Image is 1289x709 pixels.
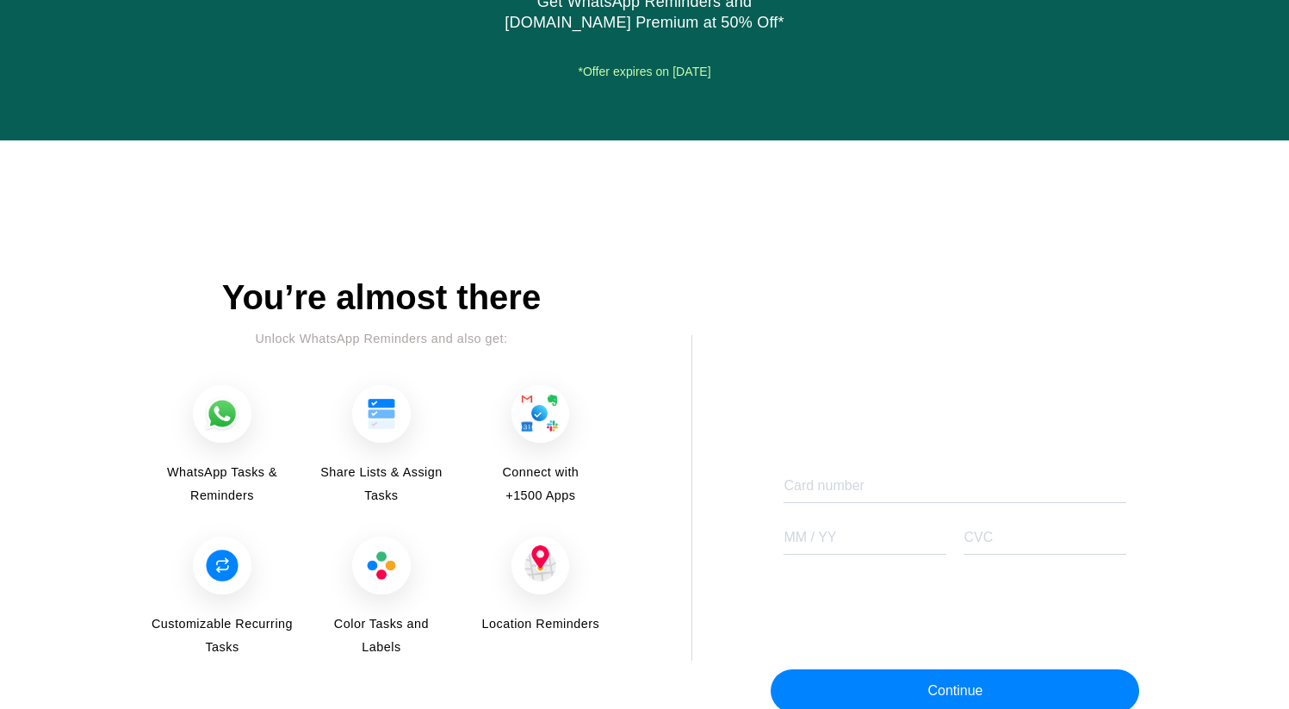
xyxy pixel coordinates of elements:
[193,537,251,594] img: Customizable Recurring Tasks
[493,461,589,507] span: Connect with +1500 Apps
[511,537,569,594] img: Location Reminders
[333,613,430,659] span: Color Tasks and Labels
[771,323,1139,409] iframe: Secure payment button frame
[468,613,613,636] span: Location Reminders
[352,385,410,443] img: Share Lists & Assign Tasks
[193,385,251,443] img: WhatsApp Tasks & Reminders
[308,461,454,507] span: Share Lists & Assign Tasks
[395,59,894,85] div: *Offer expires on [DATE]
[150,461,295,507] span: WhatsApp Tasks & Reminders
[150,278,614,318] div: You’re almost there
[150,613,295,659] span: Customizable Recurring Tasks
[352,537,410,594] img: Color Tasks and Labels
[150,327,614,351] div: Unlock WhatsApp Reminders and also get:
[511,385,569,443] img: Connect with +1500 Apps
